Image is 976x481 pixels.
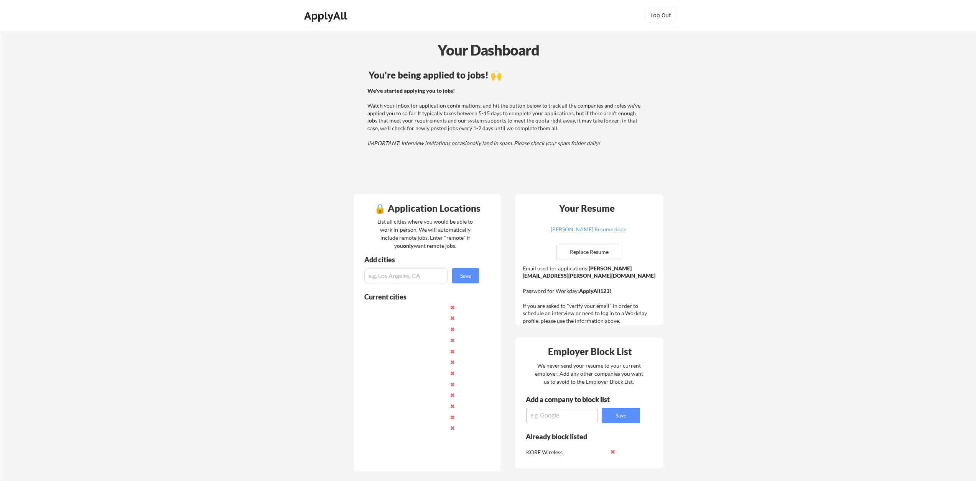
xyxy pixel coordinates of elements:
[356,204,499,213] div: 🔒 Application Locations
[369,70,645,80] div: You're being applied to jobs! 🙌
[523,265,655,279] strong: [PERSON_NAME][EMAIL_ADDRESS][PERSON_NAME][DOMAIN_NAME]
[526,448,607,456] div: KORE Wireless
[518,347,661,356] div: Employer Block List
[534,362,644,386] div: We never send your resume to your current employer. Add any other companies you want us to avoid ...
[364,256,481,263] div: Add cities
[304,9,349,22] div: ApplyAll
[1,39,976,61] div: Your Dashboard
[543,227,634,232] div: [PERSON_NAME] Resume.docx
[523,265,658,325] div: Email used for applications: Password for Workday: If you are asked to "verify your email" in ord...
[452,268,479,283] button: Save
[403,242,414,249] strong: only
[543,227,634,239] a: [PERSON_NAME] Resume.docx
[526,396,622,403] div: Add a company to block list
[372,218,478,250] div: List all cities where you would be able to work in-person. We will automatically include remote j...
[364,268,448,283] input: e.g. Los Angeles, CA
[526,433,630,440] div: Already block listed
[602,408,640,423] button: Save
[367,87,644,147] div: Watch your inbox for application confirmations, and hit the button below to track all the compani...
[367,87,455,94] strong: We've started applying you to jobs!
[549,204,625,213] div: Your Resume
[364,293,471,300] div: Current cities
[367,140,600,146] em: IMPORTANT: Interview invitations occasionally land in spam. Please check your spam folder daily!
[579,288,611,294] strong: ApplyAll123!
[645,8,676,23] button: Log Out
